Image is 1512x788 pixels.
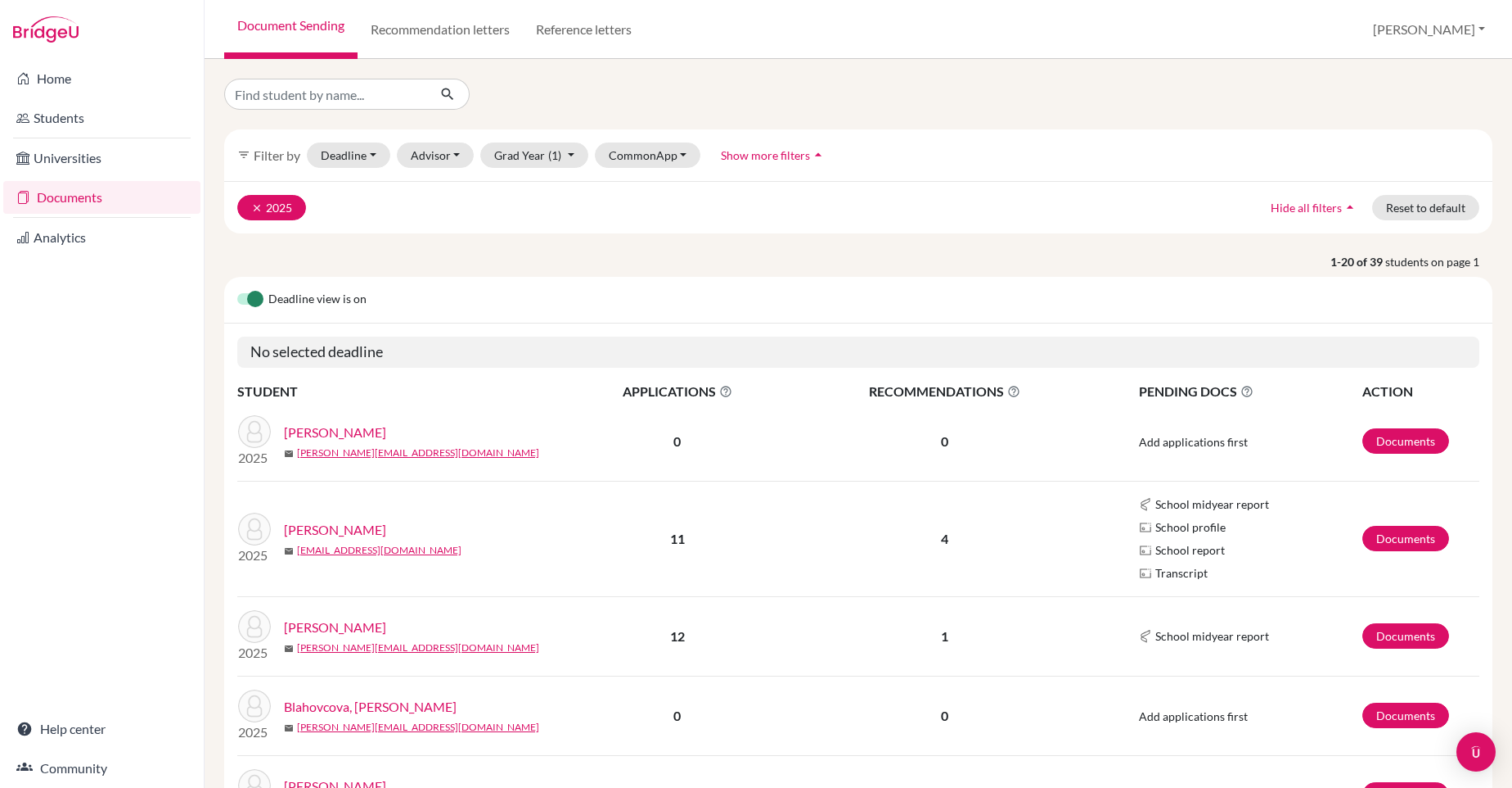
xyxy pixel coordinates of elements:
[790,529,1099,549] p: 4
[3,181,200,214] a: Documents
[1155,541,1225,559] span: School report
[707,143,840,168] button: Show more filtersarrow_drop_up
[790,382,1099,401] span: RECOMMENDATIONS
[3,221,200,254] a: Analytics
[790,706,1099,726] p: 0
[1385,253,1492,270] span: students on page 1
[238,546,271,565] p: 2025
[721,148,810,162] span: Show more filters
[237,381,565,402] th: STUDENT
[1366,14,1492,45] button: [PERSON_NAME]
[1362,526,1449,551] a: Documents
[1139,567,1152,580] img: Parchments logo
[670,628,685,644] b: 12
[297,720,539,735] a: [PERSON_NAME][EMAIL_ADDRESS][DOMAIN_NAME]
[1456,732,1496,772] div: Open Intercom Messenger
[284,618,386,637] a: [PERSON_NAME]
[224,79,427,110] input: Find student by name...
[3,62,200,95] a: Home
[548,148,561,162] span: (1)
[1362,623,1449,649] a: Documents
[397,143,475,168] button: Advisor
[480,143,588,168] button: Grad Year(1)
[1342,199,1358,215] i: arrow_drop_up
[1155,519,1226,536] span: School profile
[565,382,789,401] span: APPLICATIONS
[284,449,294,459] span: mail
[238,448,271,468] p: 2025
[307,143,390,168] button: Deadline
[238,690,271,722] img: Blahovcova, Hayden
[297,641,539,655] a: [PERSON_NAME][EMAIL_ADDRESS][DOMAIN_NAME]
[3,102,200,134] a: Students
[238,415,271,448] img: Ahl, Beatrice
[1257,195,1372,220] button: Hide all filtersarrow_drop_up
[284,520,386,540] a: [PERSON_NAME]
[1330,253,1385,270] strong: 1-20 of 39
[810,147,826,163] i: arrow_drop_up
[237,337,1479,368] h5: No selected deadline
[1155,627,1269,645] span: School midyear report
[3,142,200,174] a: Universities
[237,195,306,220] button: clear2025
[237,148,250,161] i: filter_list
[3,713,200,745] a: Help center
[238,643,271,663] p: 2025
[1271,201,1342,215] span: Hide all filters
[1139,498,1152,511] img: Common App logo
[284,644,294,654] span: mail
[1372,195,1479,220] button: Reset to default
[3,752,200,785] a: Community
[790,627,1099,646] p: 1
[1361,381,1479,402] th: ACTION
[790,432,1099,451] p: 0
[284,697,457,717] a: Blahovcova, [PERSON_NAME]
[1155,564,1208,582] span: Transcript
[297,543,461,558] a: [EMAIL_ADDRESS][DOMAIN_NAME]
[673,433,681,449] b: 0
[595,143,701,168] button: CommonApp
[238,513,271,546] img: Bielcikova, Beata
[284,546,294,556] span: mail
[284,723,294,733] span: mail
[238,722,271,742] p: 2025
[1139,544,1152,557] img: Parchments logo
[254,147,300,163] span: Filter by
[1139,630,1152,643] img: Common App logo
[1362,428,1449,454] a: Documents
[284,423,386,442] a: [PERSON_NAME]
[238,610,271,643] img: Blaho, Matthew
[268,290,367,310] span: Deadline view is on
[13,16,79,43] img: Bridge-U
[1362,703,1449,728] a: Documents
[1139,709,1248,723] span: Add applications first
[251,202,263,214] i: clear
[1139,382,1361,401] span: PENDING DOCS
[1155,496,1269,513] span: School midyear report
[297,446,539,460] a: [PERSON_NAME][EMAIL_ADDRESS][DOMAIN_NAME]
[1139,521,1152,534] img: Parchments logo
[673,708,681,723] b: 0
[1139,435,1248,449] span: Add applications first
[670,531,685,546] b: 11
